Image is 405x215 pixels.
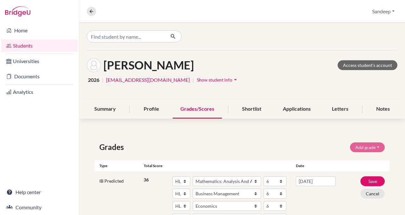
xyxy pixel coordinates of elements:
span: Show student info [197,77,232,82]
a: Access student's account [338,60,397,70]
button: Add grade [350,142,385,152]
button: Sandeep [369,5,397,17]
span: | [192,76,194,84]
div: Date [291,163,365,169]
button: Save [360,176,385,186]
a: Community [1,201,78,214]
a: [EMAIL_ADDRESS][DOMAIN_NAME] [106,76,190,84]
div: Profile [136,100,167,119]
input: dd/mm/yyyy [296,176,335,186]
div: Letters [324,100,356,119]
input: Find student by name... [87,30,165,42]
div: Summary [87,100,123,119]
div: Notes [369,100,397,119]
div: Shortlist [234,100,269,119]
a: Help center [1,186,78,199]
a: Students [1,39,78,52]
span: | [102,76,103,84]
a: Documents [1,70,78,83]
div: Type [95,163,144,169]
img: Bridge-U [5,6,30,16]
button: Cancel [360,189,385,199]
a: Home [1,24,78,37]
button: Show student infoarrow_drop_down [196,75,239,85]
div: Total score [144,163,291,169]
div: Grades/Scores [173,100,222,119]
span: 2026 [88,76,99,84]
div: Applications [275,100,318,119]
a: Universities [1,55,78,68]
img: Yuvraj Dhingra's avatar [87,58,101,72]
span: Grades [99,141,126,153]
h1: [PERSON_NAME] [103,58,194,72]
a: Analytics [1,86,78,98]
i: arrow_drop_down [232,76,239,83]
